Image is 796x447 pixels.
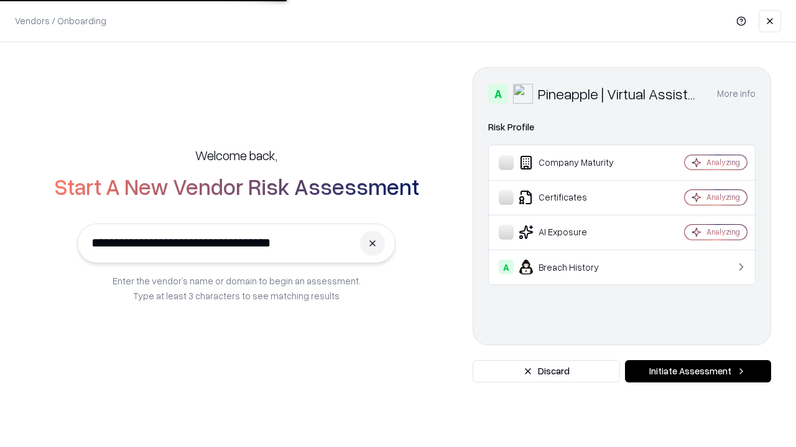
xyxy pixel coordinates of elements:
[195,147,277,164] h5: Welcome back,
[625,360,771,382] button: Initiate Assessment
[706,192,740,202] div: Analyzing
[499,225,647,240] div: AI Exposure
[488,120,756,135] div: Risk Profile
[15,14,106,27] p: Vendors / Onboarding
[499,260,514,274] div: A
[706,157,740,168] div: Analyzing
[54,174,419,199] h2: Start A New Vendor Risk Assessment
[717,83,756,105] button: More info
[113,273,361,303] p: Enter the vendor’s name or domain to begin an assessment. Type at least 3 characters to see match...
[706,227,740,237] div: Analyzing
[499,155,647,170] div: Company Maturity
[499,260,647,274] div: Breach History
[473,360,620,382] button: Discard
[513,84,533,104] img: Pineapple | Virtual Assistant Agency
[488,84,508,104] div: A
[538,84,702,104] div: Pineapple | Virtual Assistant Agency
[499,190,647,205] div: Certificates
